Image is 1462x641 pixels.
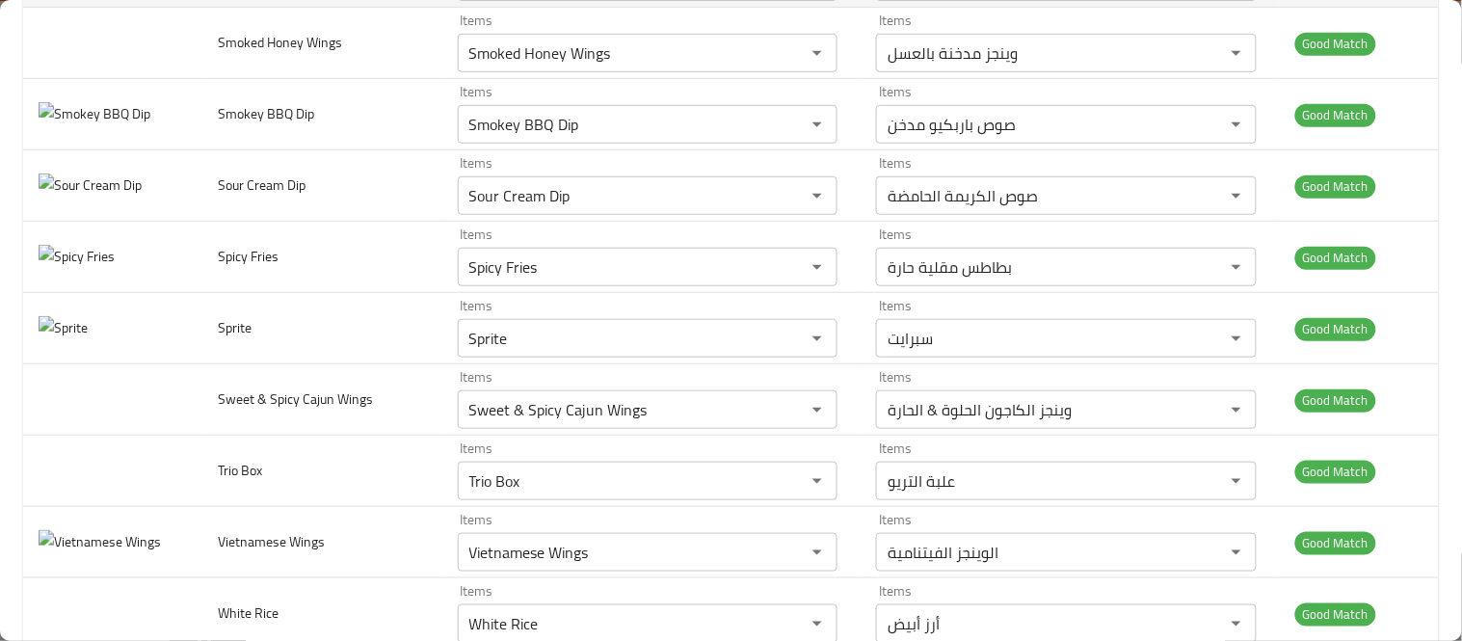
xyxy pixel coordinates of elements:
button: Open [1223,396,1250,423]
button: Open [1223,40,1250,67]
button: Open [804,396,831,423]
img: Vietnamese Wings [39,530,161,554]
button: Open [1223,610,1250,637]
button: Open [804,325,831,352]
span: Sweet & Spicy Cajun Wings [218,387,373,412]
button: Open [804,254,831,280]
span: Good Match [1295,461,1376,483]
img: Sprite [39,316,88,340]
button: Open [1223,254,1250,280]
span: Good Match [1295,389,1376,412]
span: Good Match [1295,247,1376,269]
button: Open [804,610,831,637]
button: Open [1223,325,1250,352]
button: Open [804,539,831,566]
img: Sour Cream Dip [39,174,142,198]
span: Good Match [1295,318,1376,340]
span: Good Match [1295,104,1376,126]
button: Open [1223,111,1250,138]
span: Good Match [1295,175,1376,198]
span: Sprite [218,315,252,340]
button: Open [804,467,831,494]
button: Open [804,111,831,138]
button: Open [804,182,831,209]
span: Good Match [1295,532,1376,554]
button: Open [1223,539,1250,566]
button: Open [804,40,831,67]
span: Smokey BBQ Dip [218,101,314,126]
span: Good Match [1295,603,1376,626]
span: Spicy Fries [218,244,279,269]
span: Sour Cream Dip [218,173,306,198]
img: Smokey BBQ Dip [39,102,150,126]
button: Open [1223,182,1250,209]
span: Trio Box [218,458,262,483]
span: White Rice [218,601,279,626]
span: Vietnamese Wings [218,529,325,554]
span: Smoked Honey Wings [218,30,342,55]
button: Open [1223,467,1250,494]
img: Spicy Fries [39,245,115,269]
span: Good Match [1295,33,1376,55]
